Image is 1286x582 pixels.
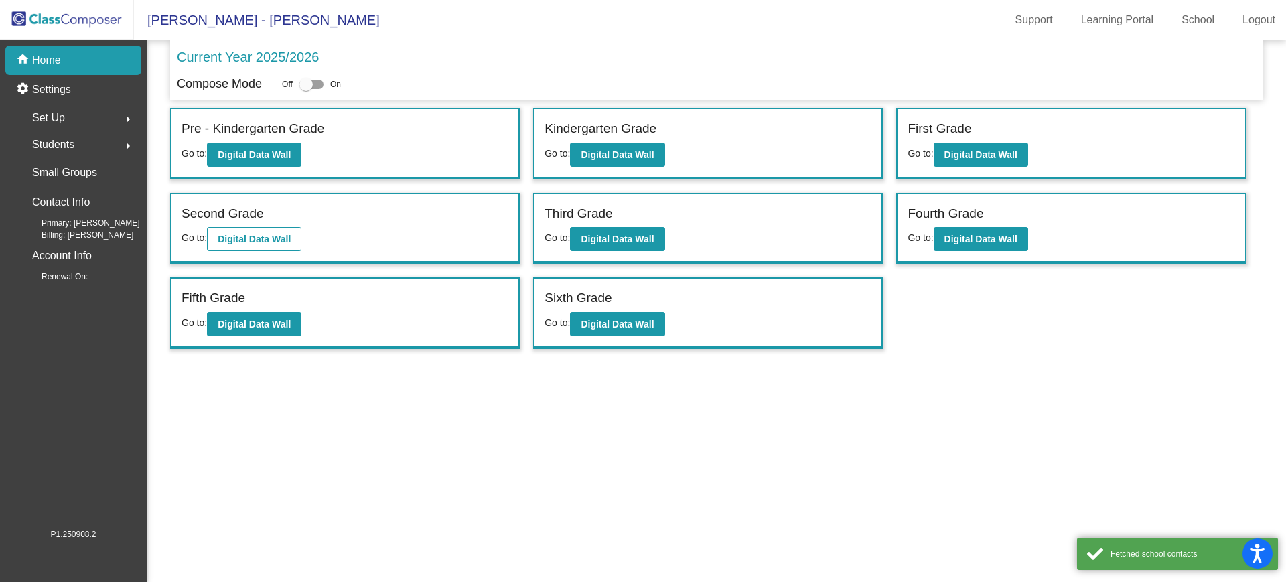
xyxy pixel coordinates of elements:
[20,271,88,283] span: Renewal On:
[32,163,97,182] p: Small Groups
[581,234,654,244] b: Digital Data Wall
[545,204,612,224] label: Third Grade
[218,319,291,330] b: Digital Data Wall
[20,217,140,229] span: Primary: [PERSON_NAME]
[207,227,301,251] button: Digital Data Wall
[16,82,32,98] mat-icon: settings
[134,9,380,31] span: [PERSON_NAME] - [PERSON_NAME]
[207,312,301,336] button: Digital Data Wall
[182,119,324,139] label: Pre - Kindergarten Grade
[182,317,207,328] span: Go to:
[282,78,293,90] span: Off
[330,78,341,90] span: On
[32,246,92,265] p: Account Info
[944,149,1017,160] b: Digital Data Wall
[32,193,90,212] p: Contact Info
[944,234,1017,244] b: Digital Data Wall
[1232,9,1286,31] a: Logout
[908,148,933,159] span: Go to:
[908,232,933,243] span: Go to:
[1111,548,1268,560] div: Fetched school contacts
[1171,9,1225,31] a: School
[120,111,136,127] mat-icon: arrow_right
[581,149,654,160] b: Digital Data Wall
[16,52,32,68] mat-icon: home
[182,289,245,308] label: Fifth Grade
[32,52,61,68] p: Home
[177,75,262,93] p: Compose Mode
[908,119,971,139] label: First Grade
[545,232,570,243] span: Go to:
[545,119,656,139] label: Kindergarten Grade
[182,204,264,224] label: Second Grade
[182,232,207,243] span: Go to:
[545,317,570,328] span: Go to:
[207,143,301,167] button: Digital Data Wall
[581,319,654,330] b: Digital Data Wall
[218,149,291,160] b: Digital Data Wall
[570,227,664,251] button: Digital Data Wall
[1005,9,1064,31] a: Support
[908,204,983,224] label: Fourth Grade
[570,312,664,336] button: Digital Data Wall
[934,227,1028,251] button: Digital Data Wall
[934,143,1028,167] button: Digital Data Wall
[177,47,319,67] p: Current Year 2025/2026
[32,135,74,154] span: Students
[218,234,291,244] b: Digital Data Wall
[570,143,664,167] button: Digital Data Wall
[545,148,570,159] span: Go to:
[32,108,65,127] span: Set Up
[545,289,612,308] label: Sixth Grade
[182,148,207,159] span: Go to:
[20,229,133,241] span: Billing: [PERSON_NAME]
[1070,9,1165,31] a: Learning Portal
[120,138,136,154] mat-icon: arrow_right
[32,82,71,98] p: Settings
